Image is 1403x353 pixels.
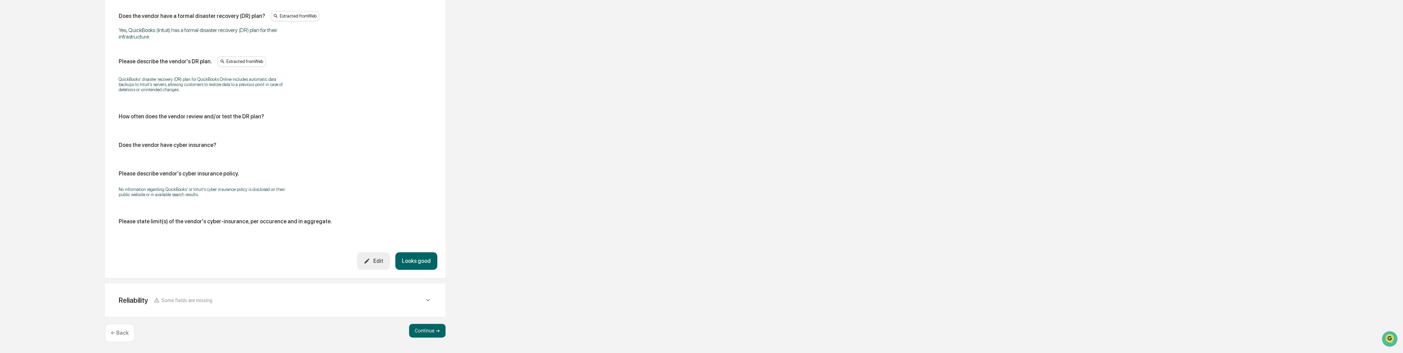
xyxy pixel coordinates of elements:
p: ← Back [111,330,129,336]
button: See all [107,75,125,83]
p: How can we help? [7,14,125,25]
img: Sigrid Alegria [7,87,18,98]
div: Does the vendor have cyber insurance? [119,142,216,148]
p: No information regarding QuickBooks’ or Intuit’s cyber insurance policy is disclosed on their pub... [119,187,291,197]
div: ReliabilitySome fields are missing [113,292,437,309]
img: 1746055101610-c473b297-6a78-478c-a979-82029cc54cd1 [7,52,19,65]
div: How often does the vendor review and/or test the DR plan? [119,113,264,120]
div: Does the vendor have a formal disaster recovery (DR) plan? [119,13,265,19]
div: 🔎 [7,136,12,141]
span: Data Lookup [14,135,43,142]
span: Some fields are missing [161,297,212,303]
span: [PERSON_NAME] [21,93,56,99]
div: Past conversations [7,76,46,82]
div: Start new chat [31,52,113,59]
div: Please describe the vendor's DR plan. [119,58,212,65]
a: Powered byPylon [49,151,83,157]
div: Please state limit(s) of the vendor's cyber-insurance, per occurence and in aggregate. [119,218,332,225]
button: Looks good [395,252,437,270]
span: Preclearance [14,122,44,129]
span: Attestations [57,122,85,129]
p: QuickBooks’ disaster recovery (DR) plan for QuickBooks Online includes automatic data backups to ... [119,77,291,92]
button: Continue ➔ [409,324,446,338]
div: Extracted from Web [217,56,266,67]
button: Edit [357,252,390,270]
div: Yes, QuickBooks (Intuit) has a formal disaster recovery (DR) plan for their infrastructure. [119,27,291,40]
button: Start new chat [117,54,125,63]
div: We're available if you need us! [31,59,95,65]
div: Edit [364,258,383,264]
div: Please describe vendor's cyber insurance policy. [119,170,239,177]
span: [DATE] [61,93,75,99]
iframe: Open customer support [1381,330,1400,349]
a: 🔎Data Lookup [4,132,46,145]
a: 🗄️Attestations [47,119,88,131]
a: 🖐️Preclearance [4,119,47,131]
span: Pylon [68,152,83,157]
div: Reliability [119,296,148,304]
div: Extracted from Web [271,11,319,21]
img: 8933085812038_c878075ebb4cc5468115_72.jpg [14,52,27,65]
div: 🖐️ [7,122,12,128]
div: 🗄️ [50,122,55,128]
span: • [57,93,60,99]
